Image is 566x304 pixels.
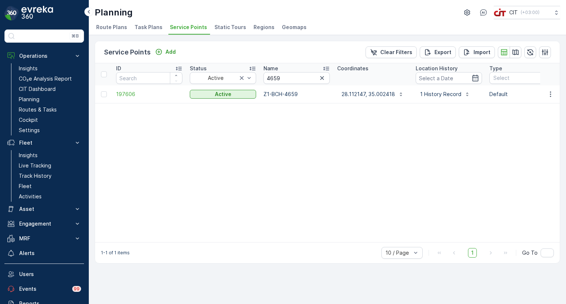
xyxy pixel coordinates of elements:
[4,282,84,296] a: Events99
[214,24,246,31] span: Static Tours
[16,74,84,84] a: CO₂e Analysis Report
[263,72,330,84] input: Search
[19,127,40,134] p: Settings
[416,65,458,72] p: Location History
[116,91,182,98] a: 197606
[101,91,107,97] div: Toggle Row Selected
[337,65,368,72] p: Coordinates
[215,91,231,98] p: Active
[420,91,461,98] p: 1 History Record
[459,46,495,58] button: Import
[16,181,84,191] a: Fleet
[16,105,84,115] a: Routes & Tasks
[19,271,81,278] p: Users
[494,6,560,19] button: CIT(+03:00)
[16,125,84,135] a: Settings
[489,65,502,72] p: Type
[74,286,80,292] p: 99
[104,47,151,57] p: Service Points
[116,65,121,72] p: ID
[19,235,69,242] p: MRF
[4,135,84,150] button: Fleet
[263,65,278,72] p: Name
[16,84,84,94] a: CIT Dashboard
[494,8,506,17] img: cit-logo_pOk6rL0.png
[4,231,84,246] button: MRF
[4,216,84,231] button: Engagement
[16,63,84,74] a: Insights
[16,171,84,181] a: Track History
[509,9,518,16] p: CIT
[16,150,84,160] a: Insights
[380,49,412,56] p: Clear Filters
[4,246,84,261] a: Alerts
[19,172,52,180] p: Track History
[282,24,307,31] span: Geomaps
[19,65,38,72] p: Insights
[190,65,207,72] p: Status
[19,220,69,227] p: Engagement
[254,24,275,31] span: Regions
[19,75,72,82] p: CO₂e Analysis Report
[16,115,84,125] a: Cockpit
[19,152,38,159] p: Insights
[71,33,79,39] p: ⌘B
[4,267,84,282] a: Users
[19,106,57,113] p: Routes & Tasks
[19,116,38,124] p: Cockpit
[4,49,84,63] button: Operations
[337,88,408,100] button: 28.112147, 35.002418
[434,49,451,56] p: Export
[420,46,456,58] button: Export
[16,160,84,171] a: Live Tracking
[19,96,39,103] p: Planning
[19,139,69,146] p: Fleet
[21,6,53,21] img: logo_dark-DEwI_e13.png
[366,46,417,58] button: Clear Filters
[19,193,42,200] p: Activities
[19,183,32,190] p: Fleet
[260,85,333,103] td: Z1-BCH-4659
[19,285,68,293] p: Events
[19,162,51,169] p: Live Tracking
[116,72,182,84] input: Search
[19,85,56,93] p: CIT Dashboard
[190,90,256,99] button: Active
[522,249,538,257] span: Go To
[486,85,559,103] td: Default
[416,88,475,100] button: 1 History Record
[4,202,84,216] button: Asset
[468,248,477,258] span: 1
[19,205,69,213] p: Asset
[134,24,163,31] span: Task Plans
[16,191,84,202] a: Activities
[152,47,179,56] button: Add
[95,7,133,18] p: Planning
[493,74,544,82] p: Select
[4,6,19,21] img: logo
[96,24,127,31] span: Route Plans
[474,49,490,56] p: Import
[19,52,69,60] p: Operations
[101,250,130,256] p: 1-1 of 1 items
[170,24,207,31] span: Service Points
[521,10,539,15] p: ( +03:00 )
[19,250,81,257] p: Alerts
[342,91,395,98] p: 28.112147, 35.002418
[165,48,176,56] p: Add
[416,72,482,84] input: Select a Date
[16,94,84,105] a: Planning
